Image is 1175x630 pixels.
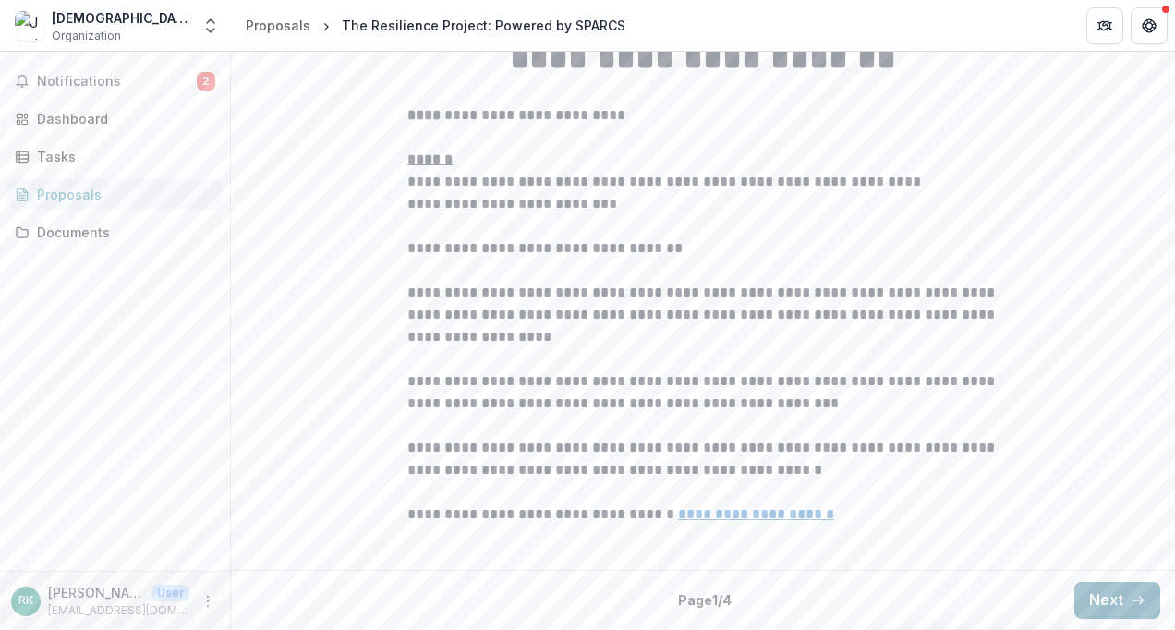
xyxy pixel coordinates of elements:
p: [PERSON_NAME] [48,583,144,602]
a: Proposals [7,179,223,210]
a: Dashboard [7,103,223,134]
a: Documents [7,217,223,248]
button: Next [1074,582,1160,619]
div: Rachel Kornfeld [18,595,33,607]
button: Notifications2 [7,67,223,96]
div: Proposals [37,185,208,204]
div: Dashboard [37,109,208,128]
button: Get Help [1131,7,1168,44]
div: The Resilience Project: Powered by SPARCS [342,16,625,35]
p: [EMAIL_ADDRESS][DOMAIN_NAME] [48,602,189,619]
button: More [197,590,219,612]
nav: breadcrumb [238,12,633,39]
div: Documents [37,223,208,242]
button: Partners [1086,7,1123,44]
a: Tasks [7,141,223,172]
img: Jewish Family Services of Greenwich, Inc [15,11,44,41]
div: Tasks [37,147,208,166]
span: Notifications [37,74,197,90]
p: User [151,585,189,601]
div: Proposals [246,16,310,35]
button: Open entity switcher [198,7,224,44]
a: Proposals [238,12,318,39]
span: 2 [197,72,215,91]
div: [DEMOGRAPHIC_DATA] Family Services of [GEOGRAPHIC_DATA], Inc [52,8,190,28]
span: Organization [52,28,121,44]
p: Page 1 / 4 [678,590,732,610]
